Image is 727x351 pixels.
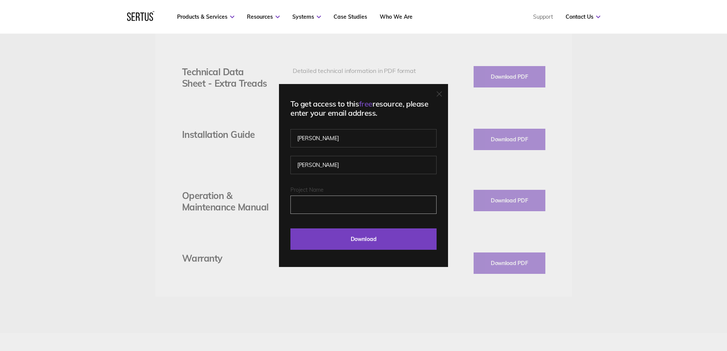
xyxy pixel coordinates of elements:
[290,186,324,193] span: Project Name
[292,13,321,20] a: Systems
[290,228,437,250] input: Download
[590,262,727,351] iframe: Chat Widget
[533,13,553,20] a: Support
[247,13,280,20] a: Resources
[380,13,413,20] a: Who We Are
[290,156,437,174] input: Last name*
[334,13,367,20] a: Case Studies
[290,99,437,118] div: To get access to this resource, please enter your email address.
[359,99,372,108] span: free
[566,13,600,20] a: Contact Us
[290,129,437,147] input: First name*
[177,13,234,20] a: Products & Services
